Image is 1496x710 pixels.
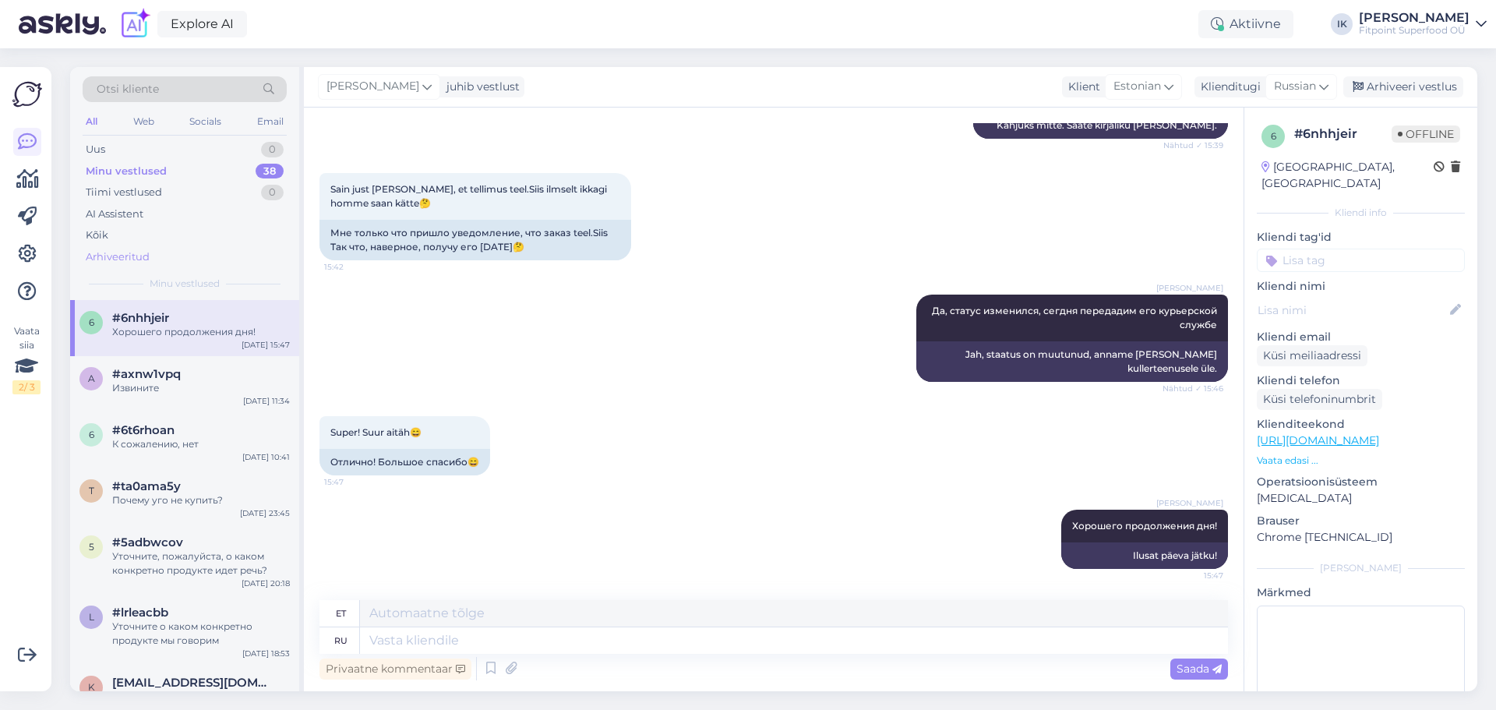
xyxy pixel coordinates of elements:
[1271,130,1276,142] span: 6
[157,11,247,37] a: Explore AI
[1156,282,1223,294] span: [PERSON_NAME]
[1257,345,1367,366] div: Küsi meiliaadressi
[1257,389,1382,410] div: Küsi telefoninumbrit
[336,600,346,627] div: et
[86,207,143,222] div: AI Assistent
[112,620,290,648] div: Уточните о каком конкретно продукте мы говорим
[112,549,290,578] div: Уточните, пожалуйста, о каком конкретно продукте идет речь?
[1331,13,1353,35] div: IK
[112,676,274,690] span: ks.romanenko.w@gmail.com
[1274,78,1316,95] span: Russian
[1257,474,1465,490] p: Operatsioonisüsteem
[112,493,290,507] div: Почему уго не купить?
[1257,433,1379,447] a: [URL][DOMAIN_NAME]
[86,228,108,243] div: Kõik
[88,681,95,693] span: k
[261,185,284,200] div: 0
[112,367,181,381] span: #axnw1vpq
[12,380,41,394] div: 2 / 3
[97,81,159,97] span: Otsi kliente
[1257,329,1465,345] p: Kliendi email
[916,341,1228,382] div: Jah, staatus on muutunud, anname [PERSON_NAME] kullerteenusele üle.
[186,111,224,132] div: Socials
[112,690,290,704] div: Прекрасно, спасибо!
[334,627,348,654] div: ru
[1359,24,1470,37] div: Fitpoint Superfood OÜ
[1343,76,1463,97] div: Arhiveeri vestlus
[330,183,609,209] span: Sain just [PERSON_NAME], et tellimus teel.Siis ilmselt ikkagi homme saan kätte🤔
[89,316,94,328] span: 6
[1257,513,1465,529] p: Brauser
[319,659,471,680] div: Privaatne kommentaar
[324,476,383,488] span: 15:47
[1258,302,1447,319] input: Lisa nimi
[1257,585,1465,601] p: Märkmed
[112,311,169,325] span: #6nhhjeir
[1194,79,1261,95] div: Klienditugi
[932,305,1219,330] span: Да, статус изменился, сегдня передадим его курьерской службе
[330,426,422,438] span: Super! Suur aitäh😄
[242,451,290,463] div: [DATE] 10:41
[261,142,284,157] div: 0
[1257,229,1465,245] p: Kliendi tag'id
[319,220,631,260] div: Мне только что пришло уведомление, что заказ teel.Siis Так что, наверное, получу его [DATE]🤔
[1257,373,1465,389] p: Kliendi telefon
[12,324,41,394] div: Vaata siia
[243,395,290,407] div: [DATE] 11:34
[242,578,290,589] div: [DATE] 20:18
[83,111,101,132] div: All
[1392,125,1460,143] span: Offline
[118,8,151,41] img: explore-ai
[326,78,419,95] span: [PERSON_NAME]
[1163,383,1223,394] span: Nähtud ✓ 15:46
[242,648,290,659] div: [DATE] 18:53
[88,373,95,384] span: a
[1156,497,1223,509] span: [PERSON_NAME]
[973,112,1228,139] div: Kahjuks mitte. Saate kirjaliku [PERSON_NAME].
[1359,12,1487,37] a: [PERSON_NAME]Fitpoint Superfood OÜ
[112,479,181,493] span: #ta0ama5y
[112,423,175,437] span: #6t6rhoan
[1257,206,1465,220] div: Kliendi info
[1257,529,1465,546] p: Chrome [TECHNICAL_ID]
[1294,125,1392,143] div: # 6nhhjeir
[1257,278,1465,295] p: Kliendi nimi
[86,142,105,157] div: Uus
[89,485,94,496] span: t
[1061,542,1228,569] div: Ilusat päeva jätku!
[112,437,290,451] div: К сожалению, нет
[242,339,290,351] div: [DATE] 15:47
[254,111,287,132] div: Email
[86,164,167,179] div: Minu vestlused
[150,277,220,291] span: Minu vestlused
[89,429,94,440] span: 6
[89,541,94,553] span: 5
[1113,78,1161,95] span: Estonian
[240,507,290,519] div: [DATE] 23:45
[12,79,42,109] img: Askly Logo
[89,611,94,623] span: l
[1062,79,1100,95] div: Klient
[1257,561,1465,575] div: [PERSON_NAME]
[112,381,290,395] div: Извините
[1198,10,1293,38] div: Aktiivne
[1072,520,1217,532] span: Хорошего продолжения дня!
[1359,12,1470,24] div: [PERSON_NAME]
[1177,662,1222,676] span: Saada
[112,535,183,549] span: #5adbwcov
[324,261,383,273] span: 15:42
[1261,159,1434,192] div: [GEOGRAPHIC_DATA], [GEOGRAPHIC_DATA]
[112,606,168,620] span: #lrleacbb
[256,164,284,179] div: 38
[112,325,290,339] div: Хорошего продолжения дня!
[1165,570,1223,581] span: 15:47
[1257,454,1465,468] p: Vaata edasi ...
[440,79,520,95] div: juhib vestlust
[130,111,157,132] div: Web
[1163,140,1223,151] span: Nähtud ✓ 15:39
[319,449,490,475] div: Отлично! Большое спасибо😄
[86,185,162,200] div: Tiimi vestlused
[86,249,150,265] div: Arhiveeritud
[1257,416,1465,433] p: Klienditeekond
[1257,249,1465,272] input: Lisa tag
